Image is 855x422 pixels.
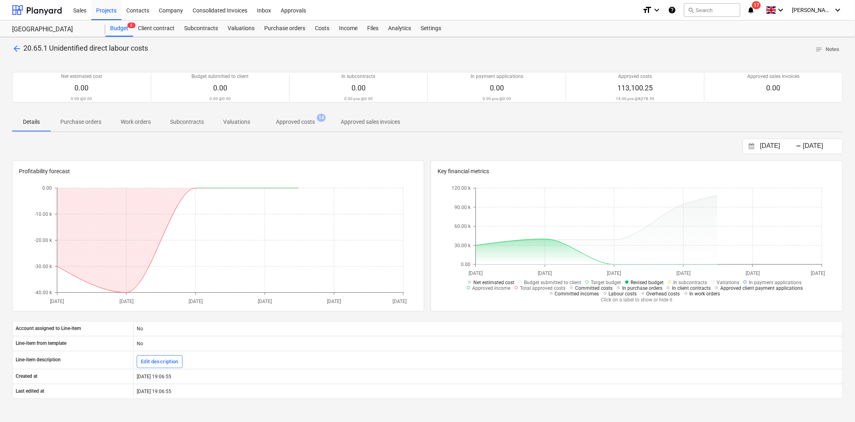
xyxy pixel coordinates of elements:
p: Purchase orders [60,118,101,126]
button: Notes [812,43,843,56]
p: Approved costs [619,73,652,80]
input: End Date [802,141,843,152]
a: Valuations [223,20,259,37]
span: In client contracts [672,285,711,291]
p: Approved sales invoices [748,73,800,80]
p: Details [22,118,41,126]
tspan: 0.00 [461,262,471,267]
span: Total approved costs [520,285,565,291]
i: Knowledge base [668,5,676,15]
tspan: [DATE] [746,271,760,277]
a: Subcontracts [179,20,223,37]
tspan: [DATE] [189,299,203,305]
tspan: -30.00 k [35,264,52,269]
p: Valuations [223,118,250,126]
span: Net estimated cost [473,280,514,285]
a: Client contract [133,20,179,37]
span: In payment applications [749,280,802,285]
span: Target budget [591,280,621,285]
button: Search [684,3,740,17]
i: notifications [747,5,755,15]
p: Approved sales invoices [341,118,400,126]
p: Subcontracts [170,118,204,126]
a: Income [334,20,362,37]
p: Key financial metrics [438,167,836,176]
p: Profitability forecast [19,167,417,176]
div: [DATE] 19:06:55 [133,370,843,383]
p: Line-item from template [16,340,66,347]
span: 0.00 [75,84,89,92]
span: In work orders [690,291,720,297]
span: In subcontracts [673,280,707,285]
div: Files [362,20,383,37]
span: 17 [752,1,761,9]
p: Work orders [121,118,151,126]
tspan: [DATE] [258,299,272,305]
span: notes [816,46,823,53]
p: Line-item description [16,356,61,363]
div: No [133,337,843,350]
tspan: -20.00 k [35,238,52,243]
span: search [688,7,694,13]
p: Budget submitted to client [192,73,249,80]
span: Variations [717,280,739,285]
span: [PERSON_NAME] [792,7,832,13]
p: In subcontracts [342,73,376,80]
p: Account assigned to Line-item [16,325,81,332]
button: Edit description [137,355,183,368]
span: Approved income [472,285,510,291]
tspan: [DATE] [327,299,341,305]
div: [GEOGRAPHIC_DATA] [12,25,96,34]
span: Revised budget [631,280,664,285]
p: Approved costs [276,118,315,126]
tspan: -10.00 k [35,211,52,217]
tspan: 30.00 k [454,243,471,248]
a: Analytics [383,20,416,37]
i: keyboard_arrow_down [776,5,786,15]
tspan: [DATE] [119,299,134,305]
span: Budget submitted to client [524,280,581,285]
span: Overhead costs [647,291,680,297]
div: Budget [105,20,133,37]
a: Budget2 [105,20,133,37]
span: 0.00 [490,84,504,92]
input: Start Date [758,141,800,152]
p: 14.00 pcs @ 8,078.59 [616,96,655,101]
iframe: Chat Widget [815,383,855,422]
tspan: 0.00 [42,185,52,191]
tspan: [DATE] [538,271,552,277]
i: keyboard_arrow_down [652,5,662,15]
span: Committed costs [575,285,612,291]
tspan: 120.00 k [452,185,471,191]
span: 14 [317,114,326,122]
span: In purchase orders [622,285,662,291]
p: 0.00 pcs @ 0.00 [344,96,373,101]
div: No [133,322,843,335]
a: Costs [310,20,334,37]
span: Labour costs [609,291,637,297]
span: Approved client payment applications [720,285,803,291]
tspan: 90.00 k [454,205,471,210]
button: Interact with the calendar and add the check-in date for your trip. [745,142,758,151]
span: 113,100.25 [617,84,653,92]
tspan: [DATE] [676,271,691,277]
i: keyboard_arrow_down [833,5,843,15]
div: - [796,144,802,149]
a: Purchase orders [259,20,310,37]
i: format_size [642,5,652,15]
tspan: [DATE] [607,271,621,277]
div: Settings [416,20,446,37]
span: 20.65.1 Unidentified direct labour costs [23,44,148,52]
p: 0.00 @ 0.00 [71,96,92,101]
tspan: [DATE] [469,271,483,277]
p: Last edited at [16,388,44,395]
p: Click on a label to show or hide it [452,297,822,303]
p: 0.00 pcs @ 0.00 [483,96,511,101]
p: Created at [16,373,37,380]
span: 2 [127,23,136,28]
